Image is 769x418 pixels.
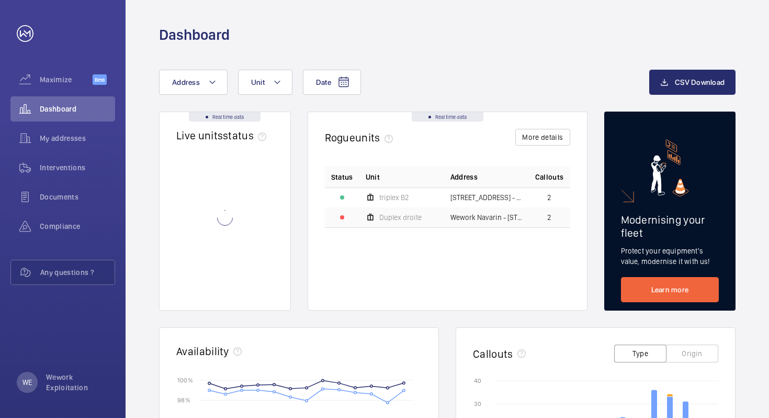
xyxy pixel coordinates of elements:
p: Status [331,172,353,182]
div: Real time data [412,112,483,122]
button: Unit [238,70,292,95]
span: Address [172,78,200,86]
span: Documents [40,192,115,202]
span: My addresses [40,133,115,144]
span: units [355,131,397,144]
span: triplex B2 [379,194,409,201]
div: Real time data [189,112,261,122]
span: Dashboard [40,104,115,114]
h2: Modernising your fleet [621,213,719,239]
button: CSV Download [649,70,736,95]
button: Address [159,70,228,95]
text: 40 [474,377,481,384]
button: Type [614,345,666,362]
span: Wework Navarin - [STREET_ADDRESS] [450,214,523,221]
span: Compliance [40,221,115,232]
span: Unit [366,172,380,182]
span: CSV Download [675,78,725,86]
span: 2 [547,214,551,221]
text: 30 [474,400,481,408]
span: Unit [251,78,265,86]
h2: Availability [176,345,229,358]
span: Any questions ? [40,267,115,278]
span: Duplex droite [379,214,422,221]
a: Learn more [621,277,719,302]
h2: Callouts [473,347,513,360]
span: Address [450,172,478,182]
text: 98 % [177,397,190,404]
span: Date [316,78,331,86]
p: WE [22,377,32,388]
span: status [223,129,270,142]
text: 100 % [177,376,193,383]
img: marketing-card.svg [651,139,689,196]
span: [STREET_ADDRESS] - [STREET_ADDRESS] [450,194,523,201]
h2: Live units [176,129,270,142]
p: Protect your equipment's value, modernise it with us! [621,246,719,267]
p: Wework Exploitation [46,372,109,393]
span: Beta [93,74,107,85]
h1: Dashboard [159,25,230,45]
button: More details [515,129,570,146]
span: Interventions [40,162,115,173]
span: Maximize [40,74,93,85]
button: Origin [666,345,718,362]
span: 2 [547,194,551,201]
button: Date [303,70,361,95]
span: Callouts [535,172,564,182]
h2: Rogue [325,131,397,144]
